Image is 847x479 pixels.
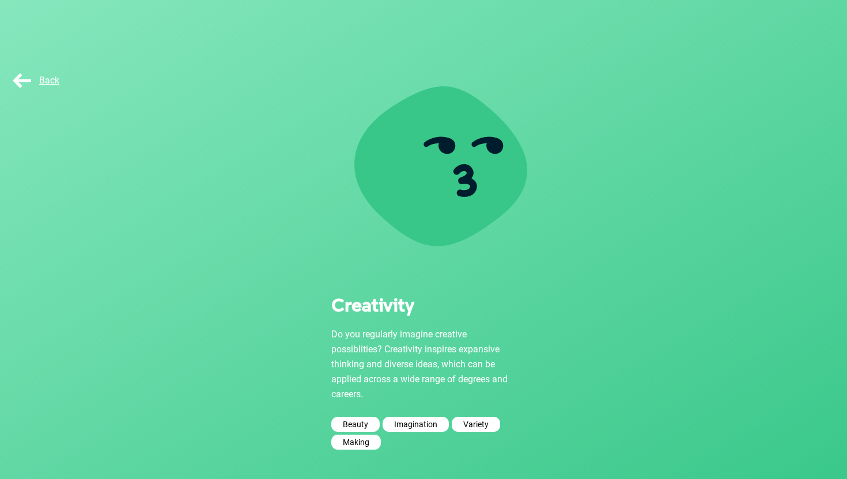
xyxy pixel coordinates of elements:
[331,327,516,402] p: Do you regularly imagine creative possiblities? Creativity inspires expansive thinking and divers...
[331,417,380,432] div: Beauty
[10,75,59,86] span: Back
[452,417,500,432] div: Variety
[331,294,516,314] h1: Creativity
[331,435,381,450] div: Making
[383,417,449,432] div: Imagination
